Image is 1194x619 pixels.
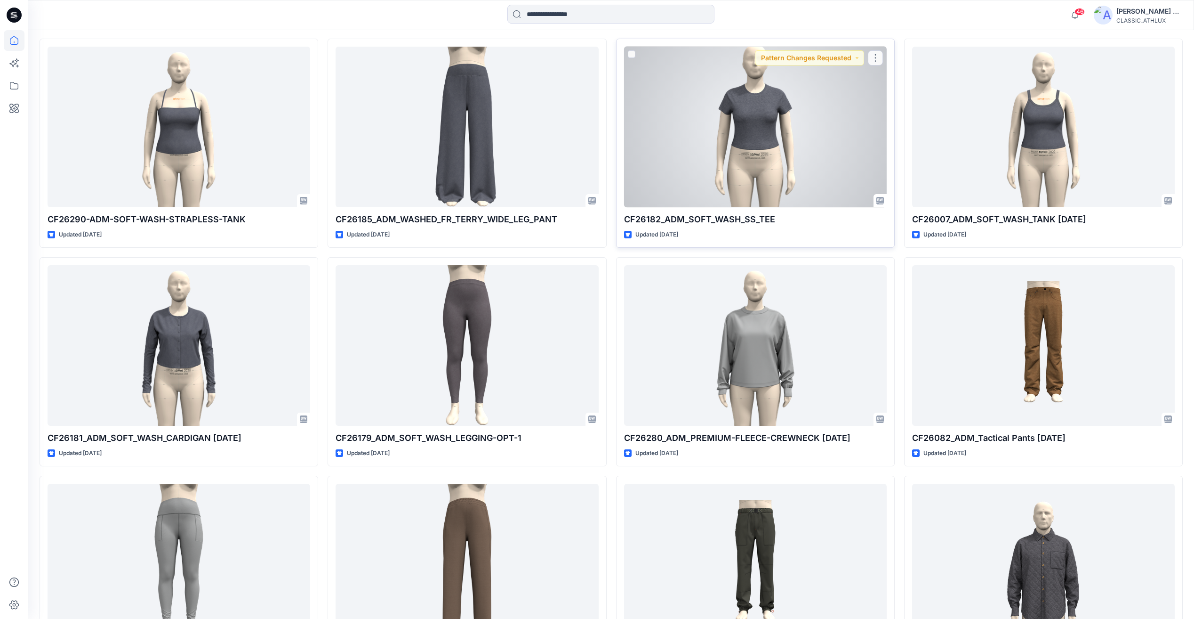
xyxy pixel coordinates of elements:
[912,213,1175,226] p: CF26007_ADM_SOFT_WASH_TANK [DATE]
[1116,6,1182,17] div: [PERSON_NAME] Cfai
[624,432,887,445] p: CF26280_ADM_PREMIUM-FLEECE-CREWNECK [DATE]
[59,230,102,240] p: Updated [DATE]
[912,432,1175,445] p: CF26082_ADM_Tactical Pants [DATE]
[336,265,598,426] a: CF26179_ADM_SOFT_WASH_LEGGING-OPT-1
[347,448,390,458] p: Updated [DATE]
[336,47,598,207] a: CF26185_ADM_WASHED_FR_TERRY_WIDE_LEG_PANT
[635,230,678,240] p: Updated [DATE]
[923,448,966,458] p: Updated [DATE]
[48,47,310,207] a: CF26290-ADM-SOFT-WASH-STRAPLESS-TANK
[347,230,390,240] p: Updated [DATE]
[624,265,887,426] a: CF26280_ADM_PREMIUM-FLEECE-CREWNECK 11OCT25
[48,213,310,226] p: CF26290-ADM-SOFT-WASH-STRAPLESS-TANK
[912,265,1175,426] a: CF26082_ADM_Tactical Pants 10OCT25
[624,47,887,207] a: CF26182_ADM_SOFT_WASH_SS_TEE
[635,448,678,458] p: Updated [DATE]
[48,265,310,426] a: CF26181_ADM_SOFT_WASH_CARDIGAN 11OCT25
[1074,8,1085,16] span: 46
[624,213,887,226] p: CF26182_ADM_SOFT_WASH_SS_TEE
[336,213,598,226] p: CF26185_ADM_WASHED_FR_TERRY_WIDE_LEG_PANT
[48,432,310,445] p: CF26181_ADM_SOFT_WASH_CARDIGAN [DATE]
[1094,6,1113,24] img: avatar
[1116,17,1182,24] div: CLASSIC_ATHLUX
[923,230,966,240] p: Updated [DATE]
[912,47,1175,207] a: CF26007_ADM_SOFT_WASH_TANK 11OCT25
[336,432,598,445] p: CF26179_ADM_SOFT_WASH_LEGGING-OPT-1
[59,448,102,458] p: Updated [DATE]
